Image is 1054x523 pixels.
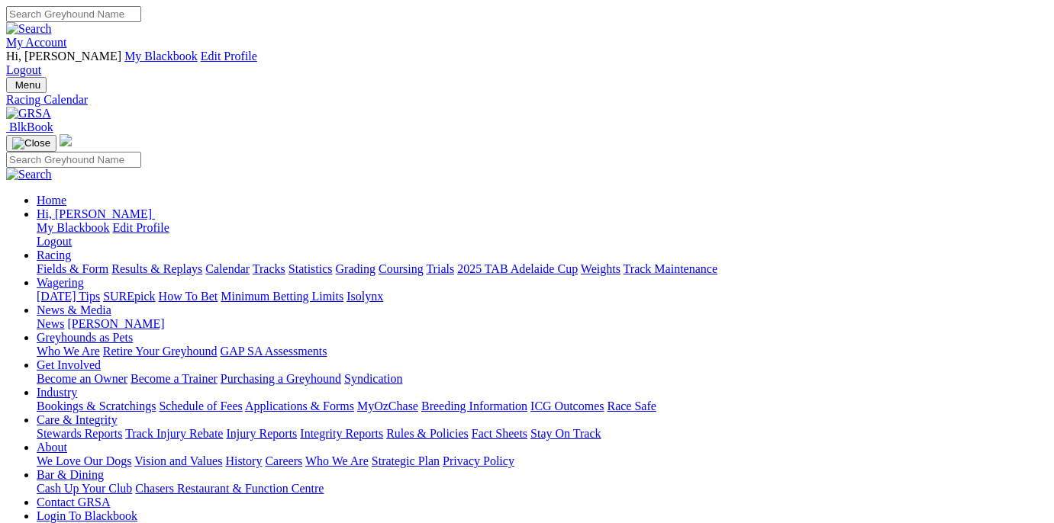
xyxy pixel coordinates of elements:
[37,441,67,454] a: About
[37,399,156,412] a: Bookings & Scratchings
[37,221,1048,249] div: Hi, [PERSON_NAME]
[159,399,242,412] a: Schedule of Fees
[6,50,1048,77] div: My Account
[225,454,262,467] a: History
[9,120,53,133] span: BlkBook
[37,317,64,330] a: News
[111,262,202,275] a: Results & Replays
[37,249,71,261] a: Racing
[344,372,402,385] a: Syndication
[103,290,155,303] a: SUREpick
[134,454,222,467] a: Vision and Values
[6,36,67,49] a: My Account
[37,482,132,495] a: Cash Up Your Club
[421,399,527,412] a: Breeding Information
[37,509,137,522] a: Login To Blackbook
[37,482,1048,496] div: Bar & Dining
[103,345,218,358] a: Retire Your Greyhound
[15,79,40,91] span: Menu
[357,399,418,412] a: MyOzChase
[131,372,218,385] a: Become a Trainer
[37,317,1048,331] div: News & Media
[67,317,164,330] a: [PERSON_NAME]
[624,262,717,275] a: Track Maintenance
[37,358,101,371] a: Get Involved
[37,290,100,303] a: [DATE] Tips
[379,262,424,275] a: Coursing
[443,454,514,467] a: Privacy Policy
[159,290,218,303] a: How To Bet
[37,194,66,207] a: Home
[226,427,297,440] a: Injury Reports
[201,50,257,63] a: Edit Profile
[37,235,72,248] a: Logout
[457,262,578,275] a: 2025 TAB Adelaide Cup
[336,262,376,275] a: Grading
[205,262,250,275] a: Calendar
[265,454,302,467] a: Careers
[135,482,324,495] a: Chasers Restaurant & Function Centre
[426,262,454,275] a: Trials
[37,427,1048,441] div: Care & Integrity
[37,331,133,344] a: Greyhounds as Pets
[221,345,327,358] a: GAP SA Assessments
[221,290,343,303] a: Minimum Betting Limits
[125,427,223,440] a: Track Injury Rebate
[6,168,52,181] img: Search
[60,134,72,146] img: logo-grsa-white.png
[6,50,121,63] span: Hi, [PERSON_NAME]
[530,399,604,412] a: ICG Outcomes
[37,372,127,385] a: Become an Owner
[37,303,111,316] a: News & Media
[6,120,53,133] a: BlkBook
[372,454,440,467] a: Strategic Plan
[37,290,1048,303] div: Wagering
[6,93,1048,107] a: Racing Calendar
[37,413,118,426] a: Care & Integrity
[530,427,601,440] a: Stay On Track
[221,372,341,385] a: Purchasing a Greyhound
[37,454,131,467] a: We Love Our Dogs
[124,50,198,63] a: My Blackbook
[6,6,141,22] input: Search
[37,427,122,440] a: Stewards Reports
[37,276,84,289] a: Wagering
[37,454,1048,468] div: About
[37,399,1048,413] div: Industry
[37,345,1048,358] div: Greyhounds as Pets
[37,386,77,399] a: Industry
[113,221,169,234] a: Edit Profile
[253,262,285,275] a: Tracks
[581,262,620,275] a: Weights
[37,345,100,358] a: Who We Are
[37,262,1048,276] div: Racing
[37,207,152,220] span: Hi, [PERSON_NAME]
[6,152,141,168] input: Search
[37,468,104,481] a: Bar & Dining
[37,207,155,220] a: Hi, [PERSON_NAME]
[37,262,108,275] a: Fields & Form
[305,454,369,467] a: Who We Are
[288,262,333,275] a: Statistics
[386,427,469,440] a: Rules & Policies
[6,135,56,152] button: Toggle navigation
[6,77,47,93] button: Toggle navigation
[245,399,354,412] a: Applications & Forms
[346,290,383,303] a: Isolynx
[6,107,51,120] img: GRSA
[37,372,1048,386] div: Get Involved
[37,496,110,509] a: Contact GRSA
[37,221,110,234] a: My Blackbook
[12,137,50,149] img: Close
[300,427,383,440] a: Integrity Reports
[6,22,52,36] img: Search
[607,399,656,412] a: Race Safe
[6,63,41,76] a: Logout
[472,427,527,440] a: Fact Sheets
